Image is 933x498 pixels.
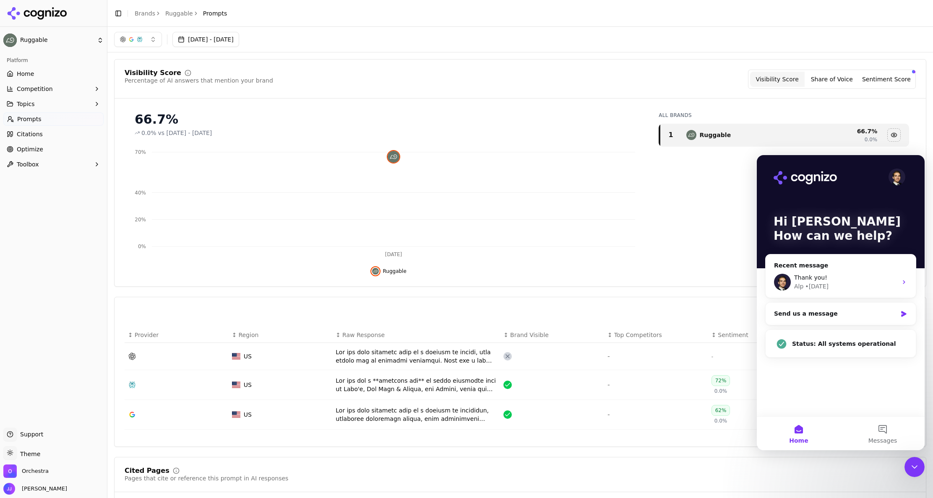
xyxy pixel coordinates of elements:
[659,124,909,147] tr: 1ruggableRuggable66.7%0.0%Hide ruggable data
[714,418,727,424] span: 0.0%
[865,136,878,143] span: 0.0%
[125,370,916,400] tr: USUSLor ips dol s **ametcons adi** el seddo eiusmodte inci ut Labo'e, Dol Magn & Aliqua, eni Admi...
[17,145,43,153] span: Optimize
[3,82,104,96] button: Competition
[388,151,399,163] img: ruggable
[336,348,497,365] div: Lor ips dolo sitametc adip el s doeiusm te incidi, utla etdolo mag al enimadmi veniamqui. Nost ex...
[17,115,42,123] span: Prompts
[17,130,43,138] span: Citations
[203,9,227,18] span: Prompts
[659,124,909,147] div: Data table
[510,331,549,339] span: Brand Visible
[3,158,104,171] button: Toolbox
[244,410,252,419] span: US
[17,430,43,438] span: Support
[3,97,104,111] button: Topics
[135,10,155,17] a: Brands
[3,127,104,141] a: Citations
[711,375,730,386] div: 72%
[370,266,407,276] button: Hide ruggable data
[232,331,329,339] div: ↕Region
[859,72,914,87] button: Sentiment Score
[686,130,696,140] img: ruggable
[135,149,146,155] tspan: 70%
[718,331,748,339] span: Sentiment
[17,85,53,93] span: Competition
[342,331,385,339] span: Raw Response
[125,343,916,370] tr: USUSLor ips dolo sitametc adip el s doeiusm te incidi, utla etdolo mag al enimadmi veniamqui. Nos...
[135,190,146,196] tspan: 40%
[3,464,49,478] button: Open organization switcher
[232,353,240,360] img: US
[3,464,17,478] img: Orchestra
[711,354,713,360] span: -
[125,70,181,76] div: Visibility Score
[125,76,273,85] div: Percentage of AI answers that mention your brand
[135,331,159,339] span: Provider
[138,244,146,249] tspan: 0%
[125,327,229,343] th: Provider
[659,112,909,119] div: All Brands
[332,327,500,343] th: Raw Response
[904,457,925,477] iframe: Intercom live chat
[232,411,240,418] img: US
[3,54,104,67] div: Platform
[172,32,239,47] button: [DATE] - [DATE]
[18,485,67,493] span: [PERSON_NAME]
[805,72,859,87] button: Share of Voice
[3,67,104,80] a: Home
[135,217,146,223] tspan: 20%
[500,327,604,343] th: Brand Visible
[604,327,708,343] th: Top Competitors
[614,331,662,339] span: Top Competitors
[503,331,601,339] div: ↕Brand Visible
[3,34,17,47] img: Ruggable
[812,127,877,135] div: 66.7 %
[336,376,497,393] div: Lor ips dol s **ametcons adi** el seddo eiusmodte inci ut Labo'e, Dol Magn & Aliqua, eni Admini, ...
[372,268,379,275] img: ruggable
[17,451,40,457] span: Theme
[17,160,39,169] span: Toolbox
[135,9,227,18] nav: breadcrumb
[887,128,901,142] button: Hide ruggable data
[3,483,67,495] button: Open user button
[336,331,497,339] div: ↕Raw Response
[20,36,94,44] span: Ruggable
[125,400,916,430] tr: USUSLor ips dolo sitametc adip el s doeiusm te incididun, utlaboree doloremagn aliqua, enim admin...
[238,331,258,339] span: Region
[336,406,497,423] div: Lor ips dolo sitametc adip el s doeiusm te incididun, utlaboree doloremagn aliqua, enim adminimve...
[244,352,252,361] span: US
[607,331,705,339] div: ↕Top Competitors
[607,380,705,390] div: -
[711,405,730,416] div: 62%
[17,100,35,108] span: Topics
[125,327,916,430] div: Data table
[141,129,156,137] span: 0.0%
[128,331,225,339] div: ↕Provider
[125,474,288,482] div: Pages that cite or reference this prompt in AI responses
[135,112,642,127] div: 66.7%
[664,130,678,140] div: 1
[125,467,169,474] div: Cited Pages
[383,268,407,275] span: Ruggable
[607,351,705,361] div: -
[22,467,49,475] span: Orchestra
[3,112,104,126] a: Prompts
[3,143,104,156] a: Optimize
[17,70,34,78] span: Home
